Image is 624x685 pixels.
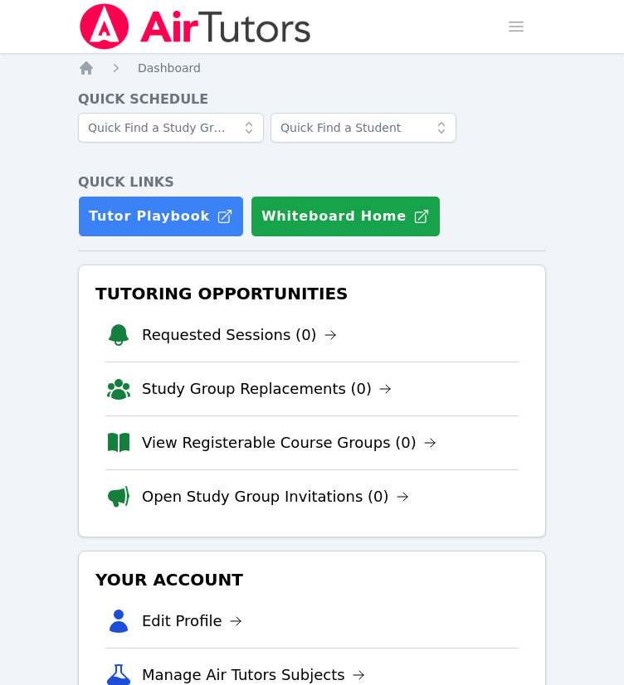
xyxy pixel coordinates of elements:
[142,377,392,401] a: Study Group Replacements (0)
[142,610,242,633] a: Edit Profile
[78,90,546,109] h4: Quick Schedule
[142,323,337,347] a: Requested Sessions (0)
[92,565,532,595] h3: Your Account
[138,61,201,75] span: Dashboard
[142,485,409,508] a: Open Study Group Invitations (0)
[251,196,441,237] button: Whiteboard Home
[142,431,436,454] a: View Registerable Course Groups (0)
[138,60,201,76] a: Dashboard
[78,172,546,192] h4: Quick Links
[78,3,313,50] img: Air Tutors
[92,279,532,308] h3: Tutoring Opportunities
[78,113,264,143] input: Quick Find a Study Group
[271,113,456,143] input: Quick Find a Student
[78,60,546,76] nav: Breadcrumb
[78,196,244,237] a: Tutor Playbook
